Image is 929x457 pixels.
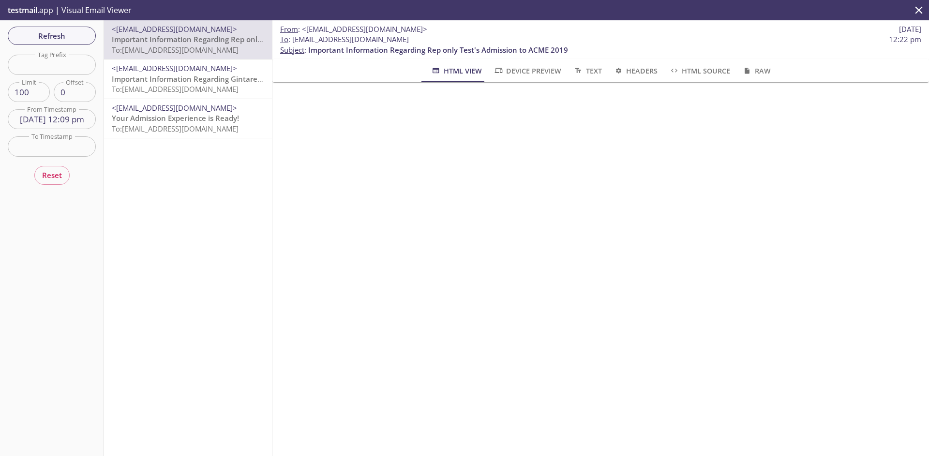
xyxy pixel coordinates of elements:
span: [DATE] [899,24,921,34]
span: Reset [42,169,62,181]
span: <[EMAIL_ADDRESS][DOMAIN_NAME]> [112,103,237,113]
span: : [EMAIL_ADDRESS][DOMAIN_NAME] [280,34,409,44]
span: To: [EMAIL_ADDRESS][DOMAIN_NAME] [112,45,239,55]
span: Refresh [15,29,88,42]
span: <[EMAIL_ADDRESS][DOMAIN_NAME]> [112,24,237,34]
span: Headers [614,65,658,77]
span: 12:22 pm [889,34,921,44]
div: <[EMAIL_ADDRESS][DOMAIN_NAME]>Your Admission Experience is Ready!To:[EMAIL_ADDRESS][DOMAIN_NAME] [104,99,272,138]
span: HTML View [431,65,481,77]
div: <[EMAIL_ADDRESS][DOMAIN_NAME]>Important Information Regarding Gintare Test's Admission to ACME 20... [104,59,272,98]
span: Subject [280,45,304,55]
span: Text [573,65,601,77]
span: testmail [8,5,37,15]
span: To [280,34,288,44]
span: Raw [742,65,770,77]
span: From [280,24,298,34]
span: Your Admission Experience is Ready! [112,113,239,123]
span: To: [EMAIL_ADDRESS][DOMAIN_NAME] [112,84,239,94]
span: <[EMAIL_ADDRESS][DOMAIN_NAME]> [112,63,237,73]
nav: emails [104,20,272,138]
button: Reset [34,166,70,184]
p: : [280,34,921,55]
span: Important Information Regarding Rep only Test's Admission to ACME 2019 [112,34,372,44]
span: : [280,24,427,34]
button: Refresh [8,27,96,45]
span: <[EMAIL_ADDRESS][DOMAIN_NAME]> [302,24,427,34]
span: Important Information Regarding Rep only Test's Admission to ACME 2019 [308,45,568,55]
span: To: [EMAIL_ADDRESS][DOMAIN_NAME] [112,124,239,133]
div: <[EMAIL_ADDRESS][DOMAIN_NAME]>Important Information Regarding Rep only Test's Admission to ACME 2... [104,20,272,59]
span: Device Preview [494,65,561,77]
span: Important Information Regarding Gintare Test's Admission to ACME 2019 [112,74,368,84]
span: HTML Source [669,65,730,77]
